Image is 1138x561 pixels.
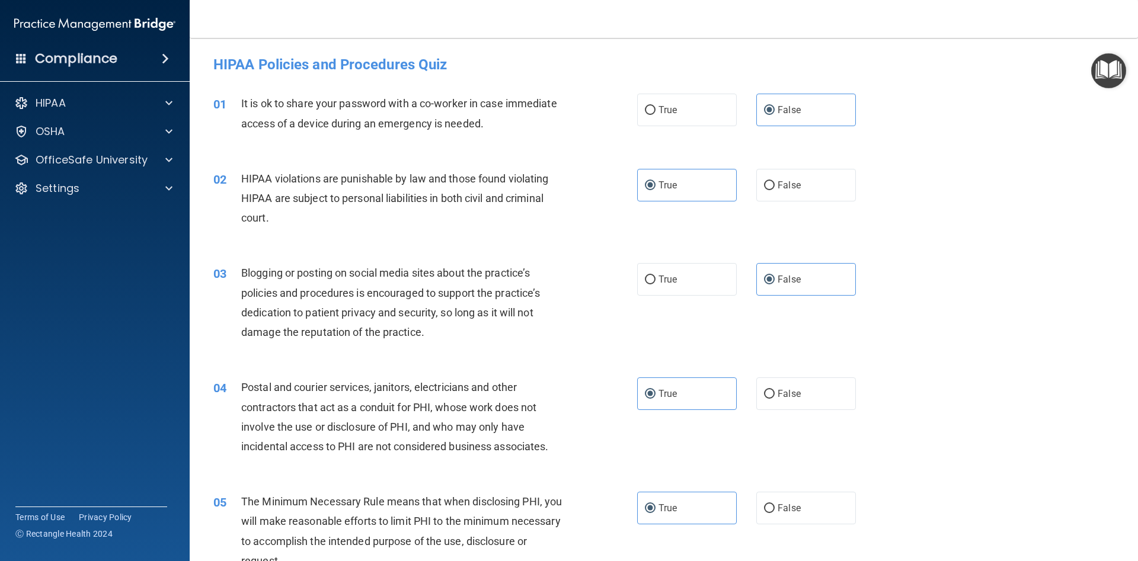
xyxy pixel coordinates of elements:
p: OSHA [36,124,65,139]
a: Privacy Policy [79,511,132,523]
input: False [764,106,775,115]
input: True [645,106,656,115]
h4: Compliance [35,50,117,67]
span: True [658,388,677,399]
input: False [764,275,775,284]
span: True [658,502,677,514]
a: Terms of Use [15,511,65,523]
p: HIPAA [36,96,66,110]
span: Ⓒ Rectangle Health 2024 [15,528,113,540]
input: False [764,504,775,513]
p: Settings [36,181,79,195]
span: 03 [213,267,226,281]
h4: HIPAA Policies and Procedures Quiz [213,57,1114,72]
span: False [778,388,801,399]
span: False [778,274,801,285]
a: OfficeSafe University [14,153,172,167]
span: Postal and courier services, janitors, electricians and other contractors that act as a conduit f... [241,381,548,453]
span: True [658,179,677,191]
a: OSHA [14,124,172,139]
span: It is ok to share your password with a co-worker in case immediate access of a device during an e... [241,97,557,129]
span: 01 [213,97,226,111]
a: HIPAA [14,96,172,110]
input: True [645,390,656,399]
span: False [778,502,801,514]
span: False [778,179,801,191]
input: True [645,504,656,513]
span: 02 [213,172,226,187]
input: False [764,390,775,399]
span: 05 [213,495,226,509]
span: False [778,104,801,116]
p: OfficeSafe University [36,153,148,167]
input: False [764,181,775,190]
input: True [645,275,656,284]
button: Open Resource Center [1091,53,1126,88]
span: HIPAA violations are punishable by law and those found violating HIPAA are subject to personal li... [241,172,548,224]
span: Blogging or posting on social media sites about the practice’s policies and procedures is encoura... [241,267,540,338]
span: True [658,274,677,285]
span: True [658,104,677,116]
span: 04 [213,381,226,395]
img: PMB logo [14,12,175,36]
a: Settings [14,181,172,195]
input: True [645,181,656,190]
